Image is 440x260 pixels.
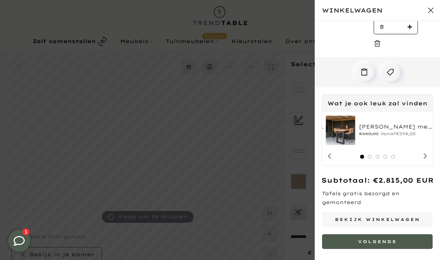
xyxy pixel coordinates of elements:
a: Bekijk winkelwagen [322,212,433,227]
div: Wat je ook leuk zal vinden [322,95,433,112]
li: Page dot 3 [376,155,380,159]
li: Page dot 1 [360,155,364,159]
div: Voeg notitie toe [355,63,374,81]
strong: Subtotaal: [321,176,370,185]
a: [PERSON_NAME] met stalen U-poten zwart [359,123,433,130]
ins: €594,00 [380,131,415,136]
span: Vanaf [380,131,396,136]
div: Voeg kortingscode toe [381,63,400,81]
li: Page dot 2 [368,155,372,159]
li: Page dot 4 [383,155,387,159]
del: €660,00 [359,131,378,136]
button: Previous [322,149,338,165]
button: Volgende [322,234,433,249]
li: Page dot 5 [391,155,395,159]
span: Winkelwagen [322,5,422,16]
button: Sluit winkelwagen [422,1,440,20]
img: Douglas bartafel met stalen U-poten zwart [326,116,355,145]
button: Next [416,149,433,165]
iframe: toggle-frame [1,222,38,259]
div: €2.815,00 EUR [373,175,434,186]
p: Tafels gratis bezorgd en gemonteerd [322,189,433,207]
